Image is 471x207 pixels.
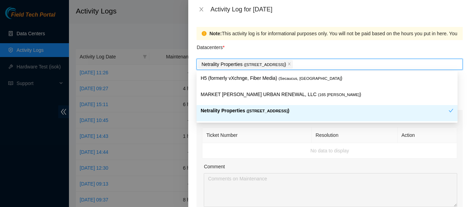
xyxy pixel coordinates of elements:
[202,128,312,143] th: Ticket Number
[244,63,284,67] span: ( [STREET_ADDRESS]
[204,163,225,170] label: Comment
[247,109,288,113] span: ( [STREET_ADDRESS]
[197,6,206,13] button: Close
[279,76,341,81] span: ( Secaucus, [GEOGRAPHIC_DATA]
[204,173,457,207] textarea: Comment
[318,93,360,97] span: ( 165 [PERSON_NAME]
[312,128,398,143] th: Resolution
[199,7,204,12] span: close
[210,6,463,13] div: Activity Log for [DATE]
[449,108,453,113] span: check
[209,30,222,37] strong: Note:
[201,60,286,68] p: Netrality Properties )
[201,91,453,98] p: MARKET [PERSON_NAME] URBAN RENEWAL, LLC )
[288,62,291,66] span: close
[202,31,207,36] span: exclamation-circle
[201,107,449,115] p: Netrality Properties )
[202,143,457,159] td: No data to display
[201,74,453,82] p: H5 (formerly vXchnge, Fiber Media) )
[197,40,224,51] p: Datacenters
[398,128,457,143] th: Action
